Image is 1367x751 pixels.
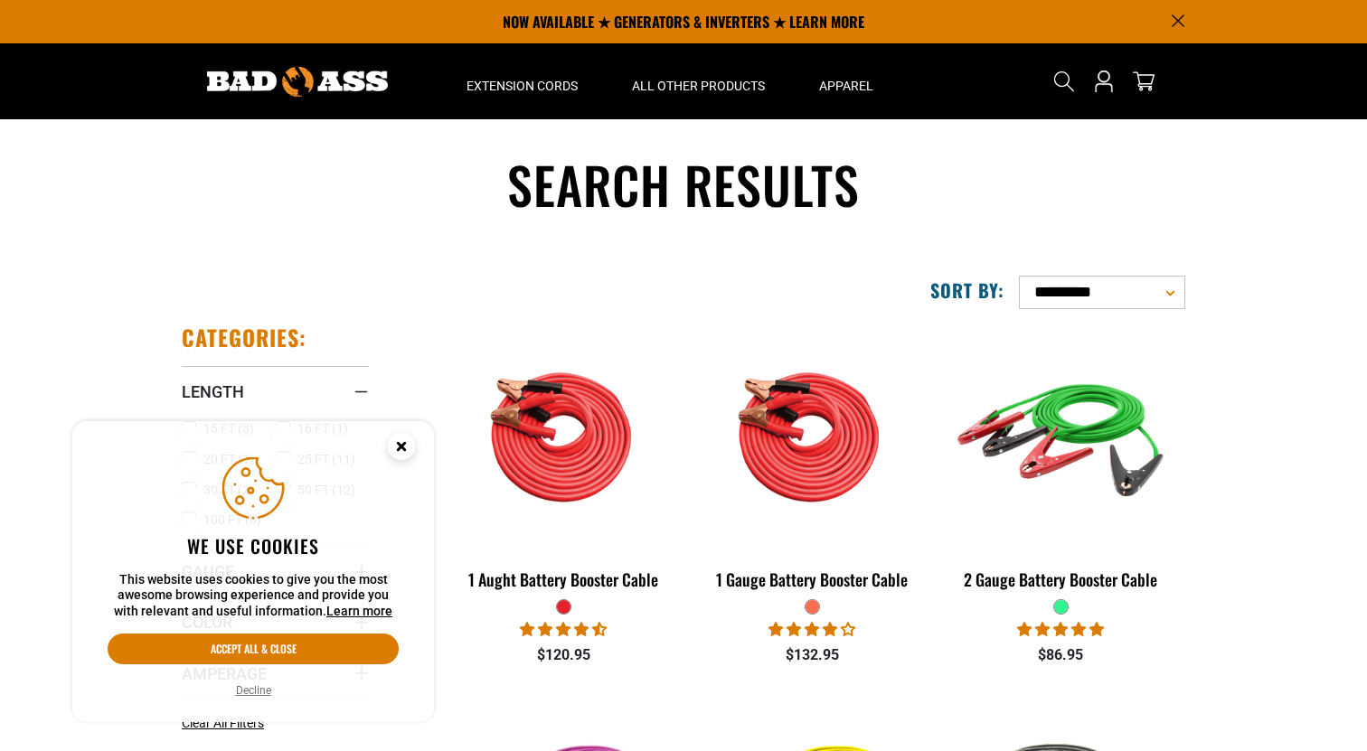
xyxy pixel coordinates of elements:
button: Accept all & close [108,634,399,664]
div: 1 Gauge Battery Booster Cable [702,571,923,587]
span: 4.00 stars [768,621,855,638]
div: $132.95 [702,644,923,666]
p: This website uses cookies to give you the most awesome browsing experience and provide you with r... [108,572,399,620]
summary: Search [1050,67,1079,96]
summary: All Other Products [605,43,792,119]
span: 5.00 stars [1017,621,1104,638]
aside: Cookie Consent [72,421,434,723]
span: Clear All Filters [182,716,264,730]
div: $120.95 [453,644,674,666]
summary: Extension Cords [439,43,605,119]
span: Apparel [819,78,873,94]
img: green [947,333,1174,540]
img: features [450,333,678,540]
span: Length [182,381,244,402]
h1: Search results [182,152,1185,218]
h2: We use cookies [108,534,399,558]
span: Extension Cords [467,78,578,94]
a: Learn more [326,604,392,618]
button: Decline [231,681,277,699]
div: $86.95 [950,644,1172,666]
img: Bad Ass Extension Cords [207,67,388,97]
div: 2 Gauge Battery Booster Cable [950,571,1172,587]
a: features 1 Aught Battery Booster Cable [453,324,674,598]
a: orange 1 Gauge Battery Booster Cable [702,324,923,598]
img: orange [698,333,926,540]
a: Clear All Filters [182,714,271,733]
div: 1 Aught Battery Booster Cable [453,571,674,587]
label: Sort by: [930,278,1004,302]
span: All Other Products [632,78,765,94]
summary: Apparel [792,43,900,119]
span: 4.56 stars [520,621,607,638]
h2: Categories: [182,324,306,352]
summary: Length [182,366,369,417]
a: green 2 Gauge Battery Booster Cable [950,324,1172,598]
